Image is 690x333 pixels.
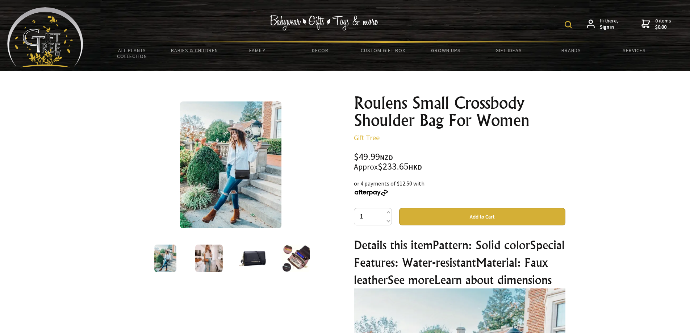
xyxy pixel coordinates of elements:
small: Approx [354,162,378,172]
a: All Plants Collection [101,43,163,64]
strong: Sign in [600,24,618,30]
button: Add to Cart [399,208,565,225]
a: Grown Ups [414,43,477,58]
a: Decor [289,43,351,58]
div: or 4 payments of $12.50 with [354,179,565,196]
strong: $0.00 [655,24,671,30]
span: NZD [380,153,393,162]
img: Afterpay [354,190,389,196]
div: $49.99 $233.65 [354,152,565,172]
img: Roulens Small Crossbody Shoulder Bag For Women [195,245,223,272]
img: Roulens Small Crossbody Shoulder Bag For Women [239,245,266,272]
a: Gift Ideas [477,43,540,58]
img: Roulens Small Crossbody Shoulder Bag For Women [282,245,310,272]
span: 0 items [655,17,671,30]
img: Roulens Small Crossbody Shoulder Bag For Women [154,245,176,272]
a: Hi there,Sign in [587,18,618,30]
img: Babyware - Gifts - Toys and more... [7,7,83,67]
a: Services [603,43,665,58]
img: Babywear - Gifts - Toys & more [270,15,379,30]
a: Custom Gift Box [352,43,414,58]
span: HKD [409,163,422,171]
a: Family [226,43,289,58]
a: 0 items$0.00 [641,18,671,30]
h1: Roulens Small Crossbody Shoulder Bag For Women [354,94,565,129]
img: product search [565,21,572,28]
a: Babies & Children [163,43,226,58]
a: Gift Tree [354,133,380,142]
a: Brands [540,43,603,58]
img: Roulens Small Crossbody Shoulder Bag For Women [180,101,281,228]
span: Hi there, [600,18,618,30]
